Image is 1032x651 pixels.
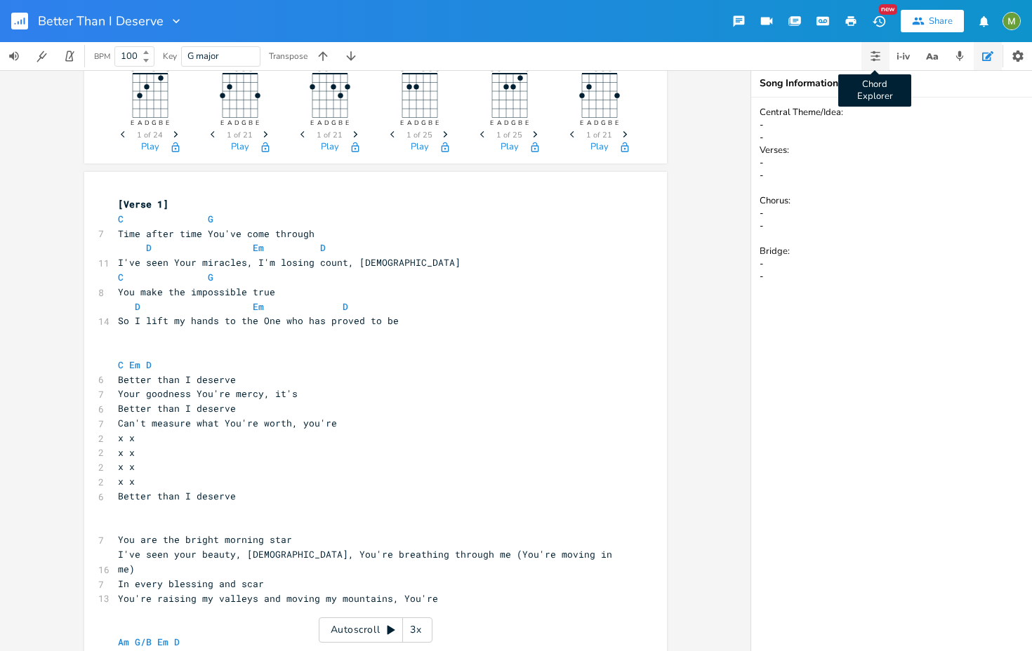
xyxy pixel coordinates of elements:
[141,142,159,154] button: Play
[411,142,429,154] button: Play
[503,119,508,127] text: D
[861,42,889,70] button: Chord Explorer
[118,577,264,590] span: In every blessing and scar
[118,475,135,488] span: x x
[241,119,246,127] text: G
[208,271,213,283] span: G
[760,79,1024,88] div: Song Information
[321,142,339,154] button: Play
[317,119,322,127] text: A
[600,119,605,127] text: G
[586,119,591,127] text: A
[118,592,438,605] span: You're raising my valleys and moving my mountains, You're
[489,119,493,127] text: E
[865,8,893,34] button: New
[118,533,292,546] span: You are the bright morning star
[220,119,223,127] text: E
[586,131,612,139] span: 1 of 21
[118,358,124,371] span: C
[38,15,164,27] span: Better Than I Deserve
[269,52,307,60] div: Transpose
[331,119,336,127] text: G
[345,119,348,127] text: E
[165,119,168,127] text: E
[135,300,140,313] span: D
[163,52,177,60] div: Key
[607,119,611,127] text: B
[146,241,152,254] span: D
[118,271,124,283] span: C
[130,119,133,127] text: E
[187,50,219,62] span: G major
[157,636,168,648] span: Em
[524,119,528,127] text: E
[158,119,162,127] text: B
[137,131,163,139] span: 1 of 24
[151,119,156,127] text: G
[593,119,598,127] text: D
[118,431,135,444] span: x x
[208,213,213,225] span: G
[517,119,522,127] text: B
[118,286,275,298] span: You make the impossible true
[901,10,964,32] button: Share
[118,460,135,473] span: x x
[118,446,135,459] span: x x
[399,119,403,127] text: E
[324,119,329,127] text: D
[879,4,897,15] div: New
[118,402,236,415] span: Better than I deserve
[343,300,348,313] span: D
[118,490,236,502] span: Better than I deserve
[1003,12,1021,30] img: Mik Sivak
[234,119,239,127] text: D
[428,119,432,127] text: B
[231,142,249,154] button: Play
[118,213,124,225] span: C
[496,119,501,127] text: A
[590,142,609,154] button: Play
[310,119,313,127] text: E
[421,119,425,127] text: G
[929,15,953,27] div: Share
[253,300,264,313] span: Em
[94,53,110,60] div: BPM
[129,358,140,371] span: Em
[248,119,252,127] text: B
[118,417,337,429] span: Can't measure what You're worth, you're
[118,198,168,210] span: [Verse 1]
[320,241,326,254] span: D
[403,617,428,643] div: 3x
[137,119,142,127] text: A
[579,119,583,127] text: E
[496,131,522,139] span: 1 of 25
[118,387,298,400] span: Your goodness You're mercy, it's
[319,617,432,643] div: Autoscroll
[435,119,438,127] text: E
[144,119,149,127] text: D
[118,636,129,648] span: Am
[614,119,618,127] text: E
[501,142,519,154] button: Play
[338,119,342,127] text: B
[255,119,258,127] text: E
[227,119,232,127] text: A
[317,131,343,139] span: 1 of 21
[406,131,432,139] span: 1 of 25
[414,119,418,127] text: D
[118,314,399,327] span: So I lift my hands to the One who has proved to be
[118,227,315,240] span: Time after time You've come through
[406,119,411,127] text: A
[227,131,253,139] span: 1 of 21
[118,548,618,575] span: I've seen your beauty, [DEMOGRAPHIC_DATA], You're breathing through me (You're moving in me)
[253,241,264,254] span: Em
[146,358,152,371] span: D
[118,256,461,269] span: I've seen Your miracles, I'm losing count, [DEMOGRAPHIC_DATA]
[751,98,1032,651] textarea: Central Theme/Idea: - - Verses: - - Chorus: - - Bridge: - -
[135,636,152,648] span: G/B
[510,119,515,127] text: G
[118,373,236,386] span: Better than I deserve
[174,636,180,648] span: D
